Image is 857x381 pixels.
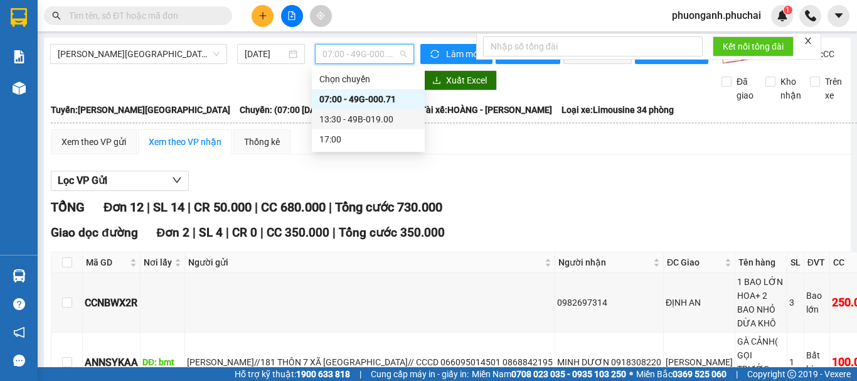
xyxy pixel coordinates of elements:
img: warehouse-icon [13,82,26,95]
div: MINH DƯƠN 0918308220 [557,355,661,369]
span: Đã giao [732,75,759,102]
span: Làm mới [446,47,482,61]
strong: 0369 525 060 [673,369,727,379]
th: Tên hàng [735,252,787,273]
td: CCNBWX2R [83,273,141,333]
div: ANNSYKAA [85,355,138,370]
span: CC 680.000 [261,200,326,215]
span: aim [316,11,325,20]
span: Kho nhận [775,75,806,102]
button: Kết nối tổng đài [713,36,794,56]
div: 0982697314 [557,296,661,309]
div: 3 [789,296,802,309]
span: sync [430,50,441,60]
span: caret-down [833,10,844,21]
button: file-add [281,5,303,27]
span: file-add [287,11,296,20]
div: 1 BAO LỚN HOA+ 2 BAO NHỎ DỪA KHÔ [737,275,785,330]
span: | [359,367,361,381]
th: SL [787,252,804,273]
img: icon-new-feature [777,10,788,21]
span: | [736,367,738,381]
span: Cung cấp máy in - giấy in: [371,367,469,381]
input: 12/10/2025 [245,47,286,61]
span: plus [258,11,267,20]
span: CR 0 [232,225,257,240]
input: Nhập số tổng đài [483,36,703,56]
div: Bao lớn [806,289,828,316]
span: Miền Nam [472,367,626,381]
span: Xuất Excel [446,73,487,87]
span: | [188,200,191,215]
div: DĐ: bmt [142,355,183,369]
span: | [193,225,196,240]
span: Gia Lai - Đà Lạt [58,45,220,63]
span: Người nhận [558,255,651,269]
img: phone-icon [805,10,816,21]
div: Bất kỳ [806,348,828,376]
button: plus [252,5,274,27]
span: Kết nối tổng đài [723,40,784,53]
span: ⚪️ [629,372,633,377]
div: CCNBWX2R [85,295,138,311]
img: solution-icon [13,50,26,63]
span: download [432,76,441,86]
span: Giao dọc đường [51,225,138,240]
span: 1 [785,6,790,14]
div: 07:00 - 49G-000.71 [319,92,417,106]
input: Tìm tên, số ĐT hoặc mã đơn [69,9,217,23]
div: 13:30 - 49B-019.00 [319,112,417,126]
sup: 1 [784,6,792,14]
button: aim [310,5,332,27]
button: Lọc VP Gửi [51,171,189,191]
span: Đơn 12 [104,200,144,215]
div: 1 [789,355,802,369]
span: Loại xe: Limousine 34 phòng [562,103,674,117]
div: 17:00 [319,132,417,146]
span: Miền Bắc [636,367,727,381]
span: TỔNG [51,200,85,215]
div: Xem theo VP gửi [61,135,126,149]
div: Thống kê [244,135,280,149]
span: | [226,225,229,240]
span: SL 4 [199,225,223,240]
span: search [52,11,61,20]
th: ĐVT [804,252,830,273]
span: Tổng cước 730.000 [335,200,442,215]
strong: 0708 023 035 - 0935 103 250 [511,369,626,379]
span: Trên xe [820,75,847,102]
span: ĐC Giao [667,255,722,269]
span: Mã GD [86,255,127,269]
span: copyright [787,370,796,378]
span: Đơn 2 [157,225,190,240]
span: | [333,225,336,240]
span: close [804,36,812,45]
button: downloadXuất Excel [422,70,497,90]
span: Hỗ trợ kỹ thuật: [235,367,350,381]
span: Tài xế: HOÀNG - [PERSON_NAME] [421,103,552,117]
span: Người gửi [188,255,542,269]
span: CR 50.000 [194,200,252,215]
span: SL 14 [153,200,184,215]
span: | [147,200,150,215]
span: 07:00 - 49G-000.71 [322,45,407,63]
button: syncLàm mới [420,44,492,64]
span: | [255,200,258,215]
div: [PERSON_NAME] [666,355,733,369]
b: Tuyến: [PERSON_NAME][GEOGRAPHIC_DATA] [51,105,230,115]
span: message [13,355,25,367]
span: Lọc VP Gửi [58,173,107,188]
div: ĐỊNH AN [666,296,733,309]
strong: 1900 633 818 [296,369,350,379]
span: CC 350.000 [267,225,329,240]
span: question-circle [13,298,25,310]
button: caret-down [828,5,849,27]
span: | [329,200,332,215]
span: Tổng cước 350.000 [339,225,445,240]
span: down [172,175,182,185]
span: notification [13,326,25,338]
div: [PERSON_NAME]//181 THÔN 7 XÃ [GEOGRAPHIC_DATA]// CCCD 066095014501 0868842195 [187,355,553,369]
div: Chọn chuyến [319,72,417,86]
span: phuonganh.phuchai [662,8,771,23]
span: | [260,225,263,240]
